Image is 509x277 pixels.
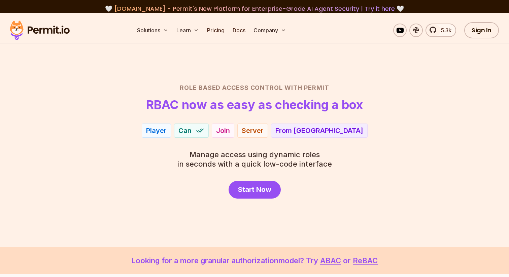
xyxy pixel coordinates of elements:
[284,83,329,93] span: with Permit
[174,24,202,37] button: Learn
[251,24,289,37] button: Company
[320,256,341,265] a: ABAC
[230,24,248,37] a: Docs
[426,24,456,37] a: 5.3k
[177,150,332,159] span: Manage access using dynamic roles
[216,126,230,135] div: Join
[437,26,451,34] span: 5.3k
[7,19,73,42] img: Permit logo
[134,24,171,37] button: Solutions
[19,83,490,93] h2: Role Based Access Control
[238,185,271,194] span: Start Now
[353,256,378,265] a: ReBAC
[275,126,363,135] div: From [GEOGRAPHIC_DATA]
[365,4,395,13] a: Try it here
[177,150,332,169] p: in seconds with a quick low-code interface
[464,22,499,38] a: Sign In
[114,4,395,13] span: [DOMAIN_NAME] - Permit's New Platform for Enterprise-Grade AI Agent Security |
[178,126,192,135] span: Can
[146,126,167,135] div: Player
[16,255,493,266] p: Looking for a more granular authorization model? Try or
[16,4,493,13] div: 🤍 🤍
[146,98,363,111] h1: RBAC now as easy as checking a box
[242,126,264,135] div: Server
[204,24,227,37] a: Pricing
[229,181,281,199] a: Start Now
